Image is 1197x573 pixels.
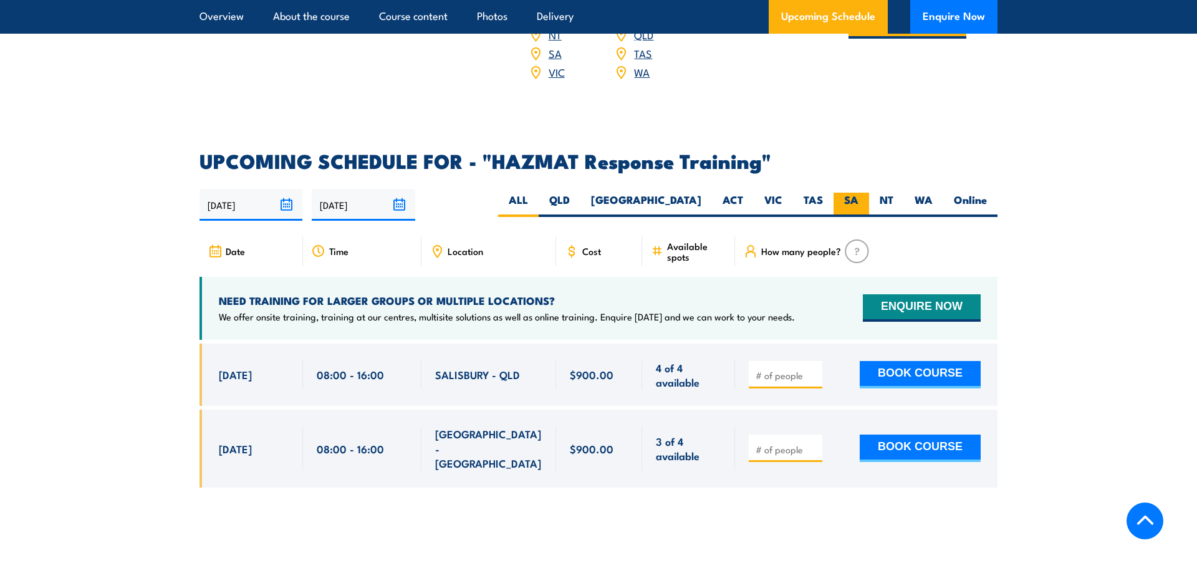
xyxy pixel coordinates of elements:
[860,361,981,388] button: BOOK COURSE
[219,294,795,307] h4: NEED TRAINING FOR LARGER GROUPS OR MULTIPLE LOCATIONS?
[943,193,997,217] label: Online
[904,193,943,217] label: WA
[793,193,834,217] label: TAS
[869,193,904,217] label: NT
[219,311,795,323] p: We offer onsite training, training at our centres, multisite solutions as well as online training...
[580,193,712,217] label: [GEOGRAPHIC_DATA]
[834,193,869,217] label: SA
[761,246,841,256] span: How many people?
[756,443,818,456] input: # of people
[435,426,542,470] span: [GEOGRAPHIC_DATA] - [GEOGRAPHIC_DATA]
[549,64,565,79] a: VIC
[435,367,520,382] span: SALISBURY - QLD
[219,367,252,382] span: [DATE]
[312,189,415,221] input: To date
[860,435,981,462] button: BOOK COURSE
[199,152,997,169] h2: UPCOMING SCHEDULE FOR - "HAZMAT Response Training"
[226,246,245,256] span: Date
[582,246,601,256] span: Cost
[656,360,721,390] span: 4 of 4 available
[219,441,252,456] span: [DATE]
[634,64,650,79] a: WA
[634,46,652,60] a: TAS
[329,246,349,256] span: Time
[317,441,384,456] span: 08:00 - 16:00
[570,441,613,456] span: $900.00
[756,369,818,382] input: # of people
[863,294,981,322] button: ENQUIRE NOW
[498,193,539,217] label: ALL
[656,434,721,463] span: 3 of 4 available
[199,189,302,221] input: From date
[317,367,384,382] span: 08:00 - 16:00
[549,27,562,42] a: NT
[667,241,726,262] span: Available spots
[570,367,613,382] span: $900.00
[754,193,793,217] label: VIC
[712,193,754,217] label: ACT
[448,246,483,256] span: Location
[549,46,562,60] a: SA
[634,27,653,42] a: QLD
[539,193,580,217] label: QLD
